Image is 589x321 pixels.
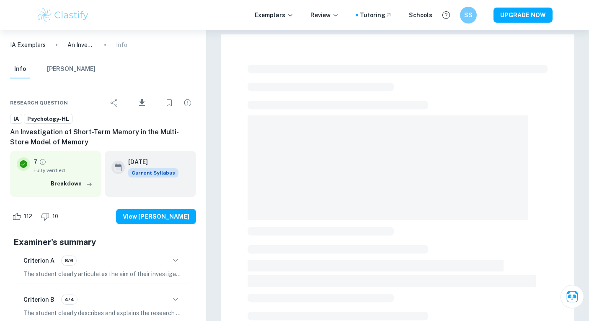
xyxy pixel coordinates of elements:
h5: Examiner's summary [13,236,193,248]
h6: An Investigation of Short-Term Memory in the Multi-Store Model of Memory [10,127,196,147]
a: Schools [409,10,432,20]
p: The student clearly describes and explains the research design, detailing the independent measure... [23,308,183,318]
p: Review [310,10,339,20]
a: Psychology-HL [24,114,72,124]
span: 10 [48,212,63,221]
h6: SS [464,10,473,20]
span: 6/6 [62,257,76,264]
p: An Investigation of Short-Term Memory in the Multi-Store Model of Memory [67,40,94,50]
button: Info [10,60,30,78]
h6: Criterion B [23,295,54,304]
button: SS [460,7,477,23]
div: Report issue [179,94,196,111]
span: Research question [10,99,68,107]
div: Dislike [39,210,63,223]
button: UPGRADE NOW [493,8,553,23]
span: IA [10,115,22,123]
h6: [DATE] [128,157,172,167]
p: 7 [34,157,37,167]
p: Exemplars [255,10,294,20]
a: Tutoring [360,10,392,20]
img: Clastify logo [36,7,90,23]
span: 112 [19,212,37,221]
h6: Criterion A [23,256,54,265]
span: Fully verified [34,167,95,174]
p: Info [116,40,127,50]
a: Grade fully verified [39,158,46,166]
div: Bookmark [161,94,178,111]
p: The student clearly articulates the aim of their investigation, focusing on the effect of delay t... [23,269,183,279]
span: 4/4 [62,296,77,303]
button: Breakdown [49,177,95,190]
span: Psychology-HL [24,115,72,123]
button: Ask Clai [561,285,584,308]
a: IA [10,114,22,124]
div: This exemplar is based on the current syllabus. Feel free to refer to it for inspiration/ideas wh... [128,168,178,177]
button: View [PERSON_NAME] [116,209,196,224]
button: [PERSON_NAME] [47,60,96,78]
button: Help and Feedback [439,8,453,22]
span: Current Syllabus [128,168,178,177]
a: IA Exemplars [10,40,46,50]
div: Like [10,210,37,223]
div: Share [106,94,123,111]
div: Download [124,92,159,114]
